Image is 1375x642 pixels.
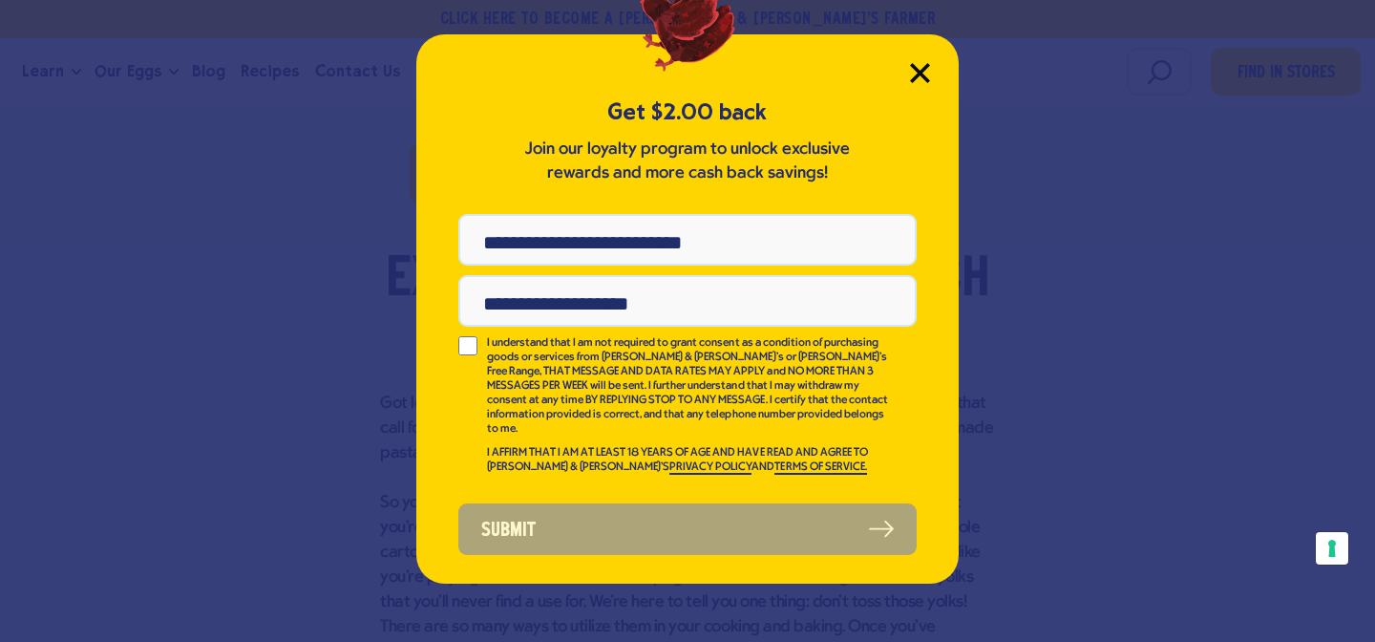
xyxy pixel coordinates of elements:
[1316,532,1348,565] button: Your consent preferences for tracking technologies
[458,96,917,128] h5: Get $2.00 back
[487,336,890,437] p: I understand that I am not required to grant consent as a condition of purchasing goods or servic...
[910,63,930,83] button: Close Modal
[520,138,855,185] p: Join our loyalty program to unlock exclusive rewards and more cash back savings!
[458,503,917,555] button: Submit
[669,461,751,475] a: PRIVACY POLICY
[458,336,477,355] input: I understand that I am not required to grant consent as a condition of purchasing goods or servic...
[774,461,866,475] a: TERMS OF SERVICE.
[487,446,890,475] p: I AFFIRM THAT I AM AT LEAST 18 YEARS OF AGE AND HAVE READ AND AGREE TO [PERSON_NAME] & [PERSON_NA...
